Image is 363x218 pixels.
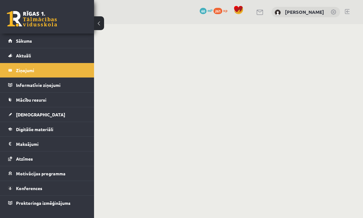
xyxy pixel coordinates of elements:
[8,122,86,136] a: Digitālie materiāli
[8,63,86,77] a: Ziņojumi
[285,9,324,15] a: [PERSON_NAME]
[16,171,66,176] span: Motivācijas programma
[275,9,281,16] img: Alina Berjoza
[8,34,86,48] a: Sākums
[8,107,86,122] a: [DEMOGRAPHIC_DATA]
[8,48,86,63] a: Aktuāli
[16,38,32,44] span: Sākums
[7,11,57,27] a: Rīgas 1. Tālmācības vidusskola
[16,63,86,77] legend: Ziņojumi
[213,8,230,13] a: 261 xp
[8,78,86,92] a: Informatīvie ziņojumi
[8,166,86,181] a: Motivācijas programma
[16,112,65,117] span: [DEMOGRAPHIC_DATA]
[8,152,86,166] a: Atzīmes
[16,137,86,151] legend: Maksājumi
[16,185,42,191] span: Konferences
[213,8,222,14] span: 261
[16,126,53,132] span: Digitālie materiāli
[8,93,86,107] a: Mācību resursi
[8,181,86,195] a: Konferences
[200,8,207,14] span: 60
[16,78,86,92] legend: Informatīvie ziņojumi
[8,137,86,151] a: Maksājumi
[16,156,33,162] span: Atzīmes
[16,200,71,206] span: Proktoringa izmēģinājums
[8,196,86,210] a: Proktoringa izmēģinājums
[208,8,213,13] span: mP
[223,8,227,13] span: xp
[200,8,213,13] a: 60 mP
[16,53,31,58] span: Aktuāli
[16,97,46,103] span: Mācību resursi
